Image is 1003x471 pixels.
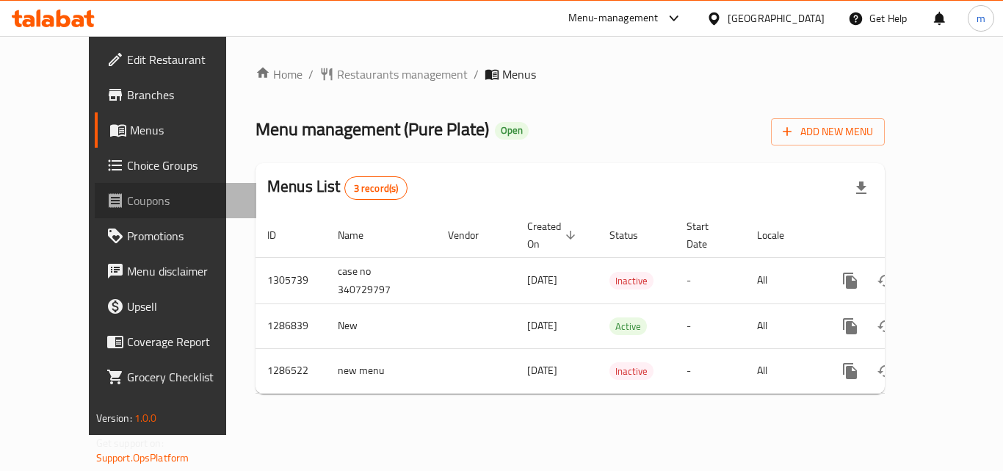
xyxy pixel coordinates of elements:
span: ID [267,226,295,244]
button: Change Status [868,263,903,298]
a: Coupons [95,183,256,218]
span: Status [609,226,657,244]
td: All [745,303,821,348]
span: Choice Groups [127,157,245,174]
span: Promotions [127,227,245,245]
a: Menu disclaimer [95,254,256,289]
span: Menus [502,65,536,83]
span: Start Date [687,217,728,253]
span: Menus [130,121,245,139]
a: Promotions [95,218,256,254]
a: Coverage Report [95,324,256,359]
span: Edit Restaurant [127,51,245,68]
li: / [474,65,479,83]
td: - [675,257,745,303]
div: Export file [844,170,879,206]
button: more [833,309,868,344]
button: Change Status [868,309,903,344]
td: case no 340729797 [326,257,436,303]
td: - [675,348,745,393]
span: Coverage Report [127,333,245,350]
span: Name [338,226,383,244]
span: Open [495,124,529,137]
td: All [745,348,821,393]
td: New [326,303,436,348]
th: Actions [821,213,985,258]
div: Inactive [609,362,653,380]
span: Get support on: [96,434,164,453]
a: Grocery Checklist [95,359,256,395]
td: 1305739 [256,257,326,303]
button: Add New Menu [771,118,885,145]
a: Home [256,65,303,83]
span: Inactive [609,273,653,290]
td: 1286522 [256,348,326,393]
button: more [833,263,868,298]
span: Menu management ( Pure Plate ) [256,112,489,145]
span: [DATE] [527,270,557,290]
span: [DATE] [527,316,557,335]
td: - [675,303,745,348]
h2: Menus List [267,176,408,200]
button: more [833,353,868,389]
span: Menu disclaimer [127,262,245,280]
a: Branches [95,77,256,112]
li: / [308,65,314,83]
td: new menu [326,348,436,393]
a: Restaurants management [319,65,468,83]
span: Version: [96,409,132,428]
a: Choice Groups [95,148,256,183]
span: [DATE] [527,361,557,380]
span: Locale [757,226,803,244]
span: Active [609,318,647,335]
a: Upsell [95,289,256,324]
table: enhanced table [256,213,985,394]
td: 1286839 [256,303,326,348]
span: Vendor [448,226,498,244]
span: Branches [127,86,245,104]
span: Inactive [609,363,653,380]
a: Support.OpsPlatform [96,448,189,467]
span: 1.0.0 [134,409,157,428]
span: Restaurants management [337,65,468,83]
a: Edit Restaurant [95,42,256,77]
span: Grocery Checklist [127,368,245,386]
nav: breadcrumb [256,65,885,83]
a: Menus [95,112,256,148]
div: Total records count [344,176,408,200]
span: Add New Menu [783,123,873,141]
span: m [977,10,985,26]
span: Created On [527,217,580,253]
div: Open [495,122,529,140]
span: 3 record(s) [345,181,408,195]
div: [GEOGRAPHIC_DATA] [728,10,825,26]
button: Change Status [868,353,903,389]
td: All [745,257,821,303]
span: Coupons [127,192,245,209]
span: Upsell [127,298,245,315]
div: Menu-management [568,10,659,27]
